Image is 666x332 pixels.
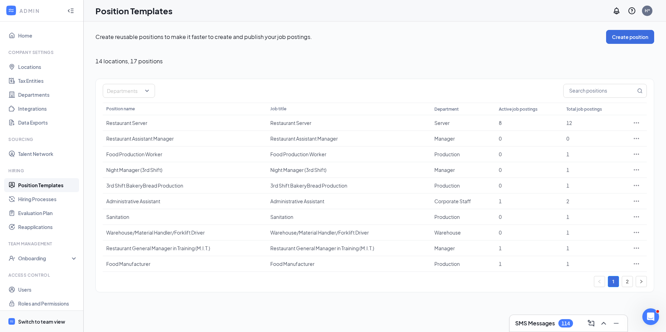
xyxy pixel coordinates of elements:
div: 1 [566,166,622,173]
li: Previous Page [594,276,605,287]
div: Restaurant Server [106,119,263,126]
div: Restaurant General Manager in Training (M.I.T.) [270,245,427,252]
div: 1 [566,151,622,158]
a: 1 [608,276,619,287]
div: 1 [566,245,622,252]
a: Integrations [18,102,78,116]
div: 2 [566,198,622,205]
button: Create position [606,30,654,44]
a: Home [18,29,78,42]
span: right [639,279,643,284]
svg: Minimize [612,319,620,327]
a: Hiring Processes [18,192,78,206]
div: 1 [566,182,622,189]
td: Production [431,256,495,272]
a: Evaluation Plan [18,206,78,220]
svg: QuestionInfo [628,7,636,15]
input: Search positions [564,84,636,97]
td: Production [431,209,495,225]
div: 114 [562,321,570,326]
svg: Ellipses [633,166,640,173]
div: 1 [499,245,559,252]
td: Production [431,147,495,162]
span: Position name [106,106,135,111]
div: 0 [566,135,622,142]
div: 1 [566,213,622,220]
button: left [594,276,605,287]
div: ADMIN [20,7,61,14]
div: 1 [499,260,559,267]
div: Access control [8,272,76,278]
div: Restaurant Assistant Manager [270,135,427,142]
svg: MagnifyingGlass [637,88,643,94]
a: Locations [18,60,78,74]
svg: Ellipses [633,229,640,236]
svg: Ellipses [633,245,640,252]
div: 8 [499,119,559,126]
div: Administrative Assistant [270,198,427,205]
h1: Position Templates [95,5,172,17]
span: Job title [270,106,286,111]
div: 1 [566,229,622,236]
a: Departments [18,88,78,102]
div: Food Production Worker [270,151,427,158]
th: Active job postings [495,103,563,115]
div: Sanitation [270,213,427,220]
a: Talent Network [18,147,78,161]
div: Food Production Worker [106,151,263,158]
div: 1 [566,260,622,267]
div: 0 [499,229,559,236]
div: Night Manager (3rd Shift) [106,166,263,173]
div: Onboarding [18,255,72,262]
a: 2 [622,276,633,287]
td: Manager [431,162,495,178]
a: Reapplications [18,220,78,234]
th: Total job postings [563,103,626,115]
svg: Ellipses [633,135,640,142]
td: Production [431,178,495,193]
td: Manager [431,240,495,256]
svg: ComposeMessage [587,319,595,327]
a: Position Templates [18,178,78,192]
td: Server [431,115,495,131]
svg: Notifications [612,7,621,15]
li: Next Page [636,276,647,287]
svg: Ellipses [633,151,640,158]
p: Create reusable positions to make it faster to create and publish your job postings. [95,33,606,41]
li: 1 [608,276,619,287]
th: Department [431,103,495,115]
td: Manager [431,131,495,147]
div: Food Manufacturer [106,260,263,267]
iframe: Intercom live chat [642,308,659,325]
div: Company Settings [8,49,76,55]
div: 3rd Shift BakeryBread Production [270,182,427,189]
div: Hiring [8,168,76,174]
div: 0 [499,166,559,173]
button: right [636,276,647,287]
div: 1 [499,198,559,205]
svg: UserCheck [8,255,15,262]
button: Minimize [611,318,622,329]
td: Corporate Staff [431,193,495,209]
svg: ChevronUp [599,319,608,327]
a: Users [18,283,78,297]
svg: Ellipses [633,260,640,267]
td: Warehouse [431,225,495,240]
div: Restaurant General Manager in Training (M.I.T.) [106,245,263,252]
div: 12 [566,119,622,126]
div: Sourcing [8,136,76,142]
svg: Ellipses [633,182,640,189]
div: Administrative Assistant [106,198,263,205]
svg: Ellipses [633,198,640,205]
button: ComposeMessage [586,318,597,329]
div: Food Manufacturer [270,260,427,267]
a: Tax Entities [18,74,78,88]
h3: SMS Messages [515,319,555,327]
span: left [597,279,602,284]
div: Restaurant Assistant Manager [106,135,263,142]
div: Team Management [8,241,76,247]
div: Night Manager (3rd Shift) [270,166,427,173]
svg: Ellipses [633,213,640,220]
div: 0 [499,182,559,189]
div: Warehouse/Material Handler/Forklift Driver [270,229,427,236]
